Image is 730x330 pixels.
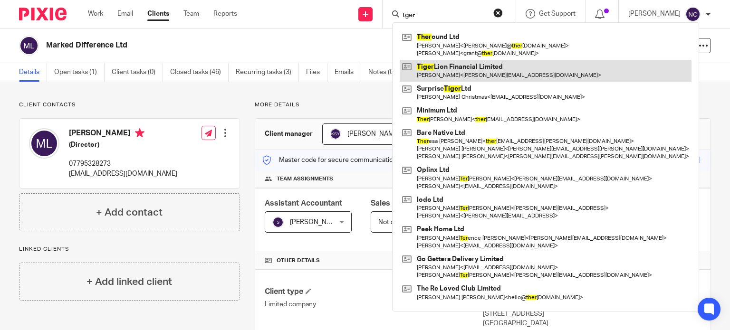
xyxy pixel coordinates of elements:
a: Details [19,63,47,82]
img: svg%3E [330,128,341,140]
h3: Client manager [265,129,313,139]
input: Search [402,11,487,20]
a: Work [88,9,103,19]
span: Other details [277,257,320,264]
img: svg%3E [29,128,59,159]
img: svg%3E [19,36,39,56]
span: [PERSON_NAME] [347,131,400,137]
a: Client tasks (0) [112,63,163,82]
a: Email [117,9,133,19]
h5: (Director) [69,140,177,150]
p: 07795328273 [69,159,177,169]
p: [PERSON_NAME] [628,9,681,19]
a: Clients [147,9,169,19]
a: Recurring tasks (3) [236,63,299,82]
a: Closed tasks (46) [170,63,229,82]
img: Pixie [19,8,67,20]
h2: Marked Difference Ltd [46,40,475,50]
a: Files [306,63,327,82]
img: svg%3E [272,217,284,228]
a: Notes (0) [368,63,403,82]
p: Limited company [265,300,483,309]
span: Not selected [378,219,417,226]
a: Open tasks (1) [54,63,105,82]
h4: + Add contact [96,205,163,220]
p: Master code for secure communications and files [262,155,426,165]
a: Team [183,9,199,19]
p: Client contacts [19,101,240,109]
p: [EMAIL_ADDRESS][DOMAIN_NAME] [69,169,177,179]
p: More details [255,101,711,109]
button: Clear [493,8,503,18]
a: Reports [213,9,237,19]
h4: [PERSON_NAME] [69,128,177,140]
img: svg%3E [685,7,701,22]
p: Linked clients [19,245,240,253]
p: [STREET_ADDRESS] [483,309,701,319]
p: [GEOGRAPHIC_DATA] [483,319,701,328]
span: Team assignments [277,175,333,183]
span: Sales Person [371,199,418,207]
a: Emails [335,63,361,82]
i: Primary [135,128,144,138]
span: Get Support [539,10,576,17]
span: Assistant Accountant [265,199,342,207]
span: [PERSON_NAME] R [290,219,348,226]
h4: Client type [265,287,483,297]
h4: + Add linked client [86,274,172,289]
